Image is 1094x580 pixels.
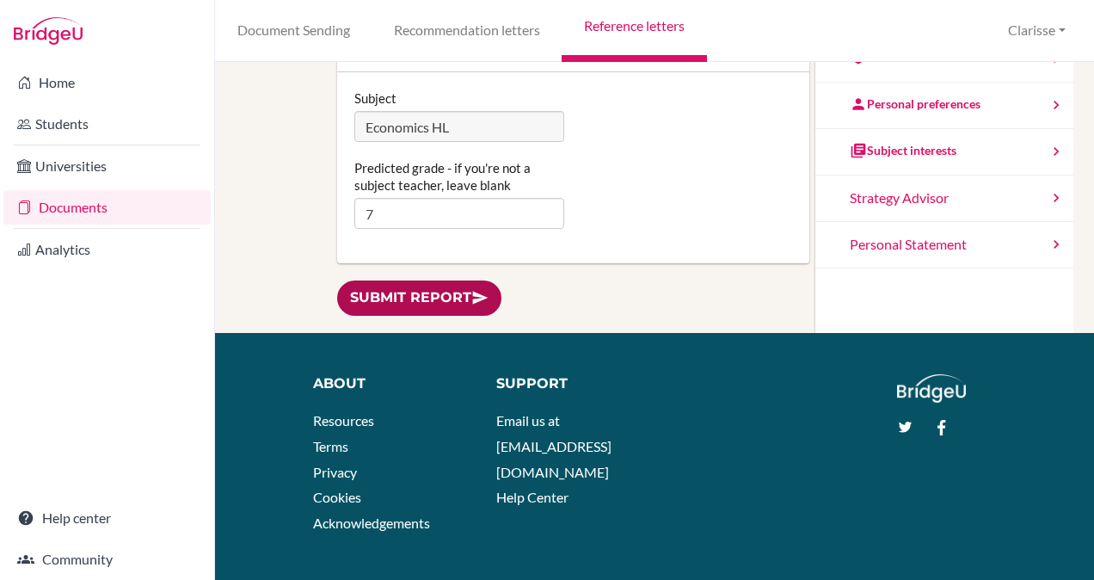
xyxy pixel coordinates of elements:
[496,374,642,394] div: Support
[354,159,564,194] label: Predicted grade - if you're not a subject teacher, leave blank
[815,129,1073,176] a: Subject interests
[850,96,980,113] div: Personal preferences
[3,232,211,267] a: Analytics
[354,89,396,107] label: Subject
[850,142,956,159] div: Subject interests
[3,107,211,141] a: Students
[3,542,211,577] a: Community
[815,83,1073,129] a: Personal preferences
[313,412,374,429] a: Resources
[815,222,1073,268] a: Personal Statement
[313,464,357,480] a: Privacy
[1000,15,1073,46] button: Clarisse
[496,489,569,505] a: Help Center
[14,17,83,45] img: Bridge-U
[897,374,967,403] img: logo_white@2x-f4f0deed5e89b7ecb1c2cc34c3e3d731f90f0f143d5ea2071677605dd97b5244.png
[3,149,211,183] a: Universities
[3,501,211,535] a: Help center
[3,65,211,100] a: Home
[3,190,211,225] a: Documents
[313,515,430,531] a: Acknowledgements
[313,374,471,394] div: About
[313,438,348,454] a: Terms
[815,176,1073,222] a: Strategy Advisor
[313,489,361,505] a: Cookies
[337,281,501,316] a: Submit report
[496,412,612,479] a: Email us at [EMAIL_ADDRESS][DOMAIN_NAME]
